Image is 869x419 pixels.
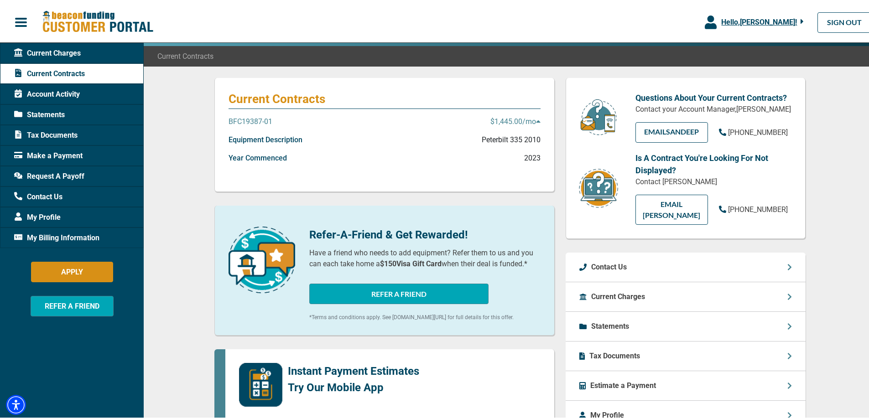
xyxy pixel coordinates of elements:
[229,90,541,104] p: Current Contracts
[635,90,791,102] p: Questions About Your Current Contracts?
[6,393,26,413] div: Accessibility Menu
[42,9,153,32] img: Beacon Funding Customer Portal Logo
[288,361,419,378] p: Instant Payment Estimates
[309,246,541,268] p: Have a friend who needs to add equipment? Refer them to us and you can each take home a when thei...
[635,120,708,141] a: EMAILSandeep
[14,169,84,180] span: Request A Payoff
[635,193,708,223] a: EMAIL [PERSON_NAME]
[157,49,213,60] span: Current Contracts
[14,190,62,201] span: Contact Us
[31,294,114,315] button: REFER A FRIEND
[578,97,619,134] img: customer-service.png
[589,349,640,360] p: Tax Documents
[309,225,541,241] p: Refer-A-Friend & Get Rewarded!
[14,149,83,160] span: Make a Payment
[14,67,85,78] span: Current Contracts
[578,166,619,207] img: contract-icon.png
[309,282,489,302] button: REFER A FRIEND
[719,202,788,213] a: [PHONE_NUMBER]
[380,258,442,266] b: $150 Visa Gift Card
[591,260,627,271] p: Contact Us
[721,16,797,25] span: Hello, [PERSON_NAME] !
[288,378,419,394] p: Try Our Mobile App
[719,125,788,136] a: [PHONE_NUMBER]
[728,203,788,212] span: [PHONE_NUMBER]
[490,114,541,125] p: $1,445.00 /mo
[524,151,541,162] p: 2023
[14,87,80,98] span: Account Activity
[14,46,81,57] span: Current Charges
[635,175,791,186] p: Contact [PERSON_NAME]
[482,133,541,144] p: Peterbilt 335 2010
[591,319,629,330] p: Statements
[635,150,791,175] p: Is A Contract You're Looking For Not Displayed?
[239,361,282,405] img: mobile-app-logo.png
[309,311,541,320] p: *Terms and conditions apply. See [DOMAIN_NAME][URL] for full details for this offer.
[14,108,65,119] span: Statements
[229,114,272,125] p: BFC19387-01
[14,210,61,221] span: My Profile
[31,260,113,280] button: APPLY
[229,151,287,162] p: Year Commenced
[728,126,788,135] span: [PHONE_NUMBER]
[229,133,302,144] p: Equipment Description
[14,231,99,242] span: My Billing Information
[591,290,645,300] p: Current Charges
[635,102,791,113] p: Contact your Account Manager, [PERSON_NAME]
[229,225,295,291] img: refer-a-friend-icon.png
[590,378,656,389] p: Estimate a Payment
[14,128,78,139] span: Tax Documents
[590,408,624,419] p: My Profile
